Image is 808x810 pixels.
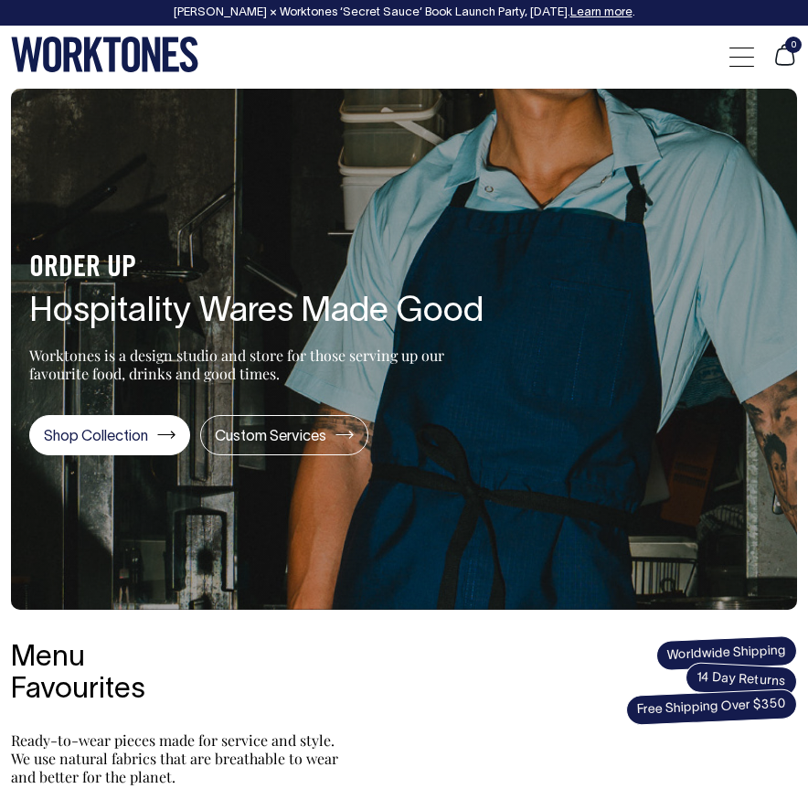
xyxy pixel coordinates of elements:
span: Worldwide Shipping [655,635,797,672]
span: 14 Day Returns [685,662,798,698]
a: Custom Services [200,415,368,456]
a: Shop Collection [29,415,190,456]
p: Ready-to-wear pieces made for service and style. We use natural fabrics that are breathable to we... [11,731,340,786]
p: Worktones is a design studio and store for those serving up our favourite food, drinks and good t... [29,346,445,383]
span: 0 [785,37,802,53]
div: [PERSON_NAME] × Worktones ‘Secret Sauce’ Book Launch Party, [DATE]. . [173,6,634,19]
a: 0 [772,57,797,69]
span: Free Shipping Over $350 [625,688,797,726]
a: Learn more [569,7,632,18]
h4: ORDER UP [29,252,484,284]
h3: Menu Favourites [11,642,212,706]
h1: Hospitality Wares Made Good [29,293,484,332]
